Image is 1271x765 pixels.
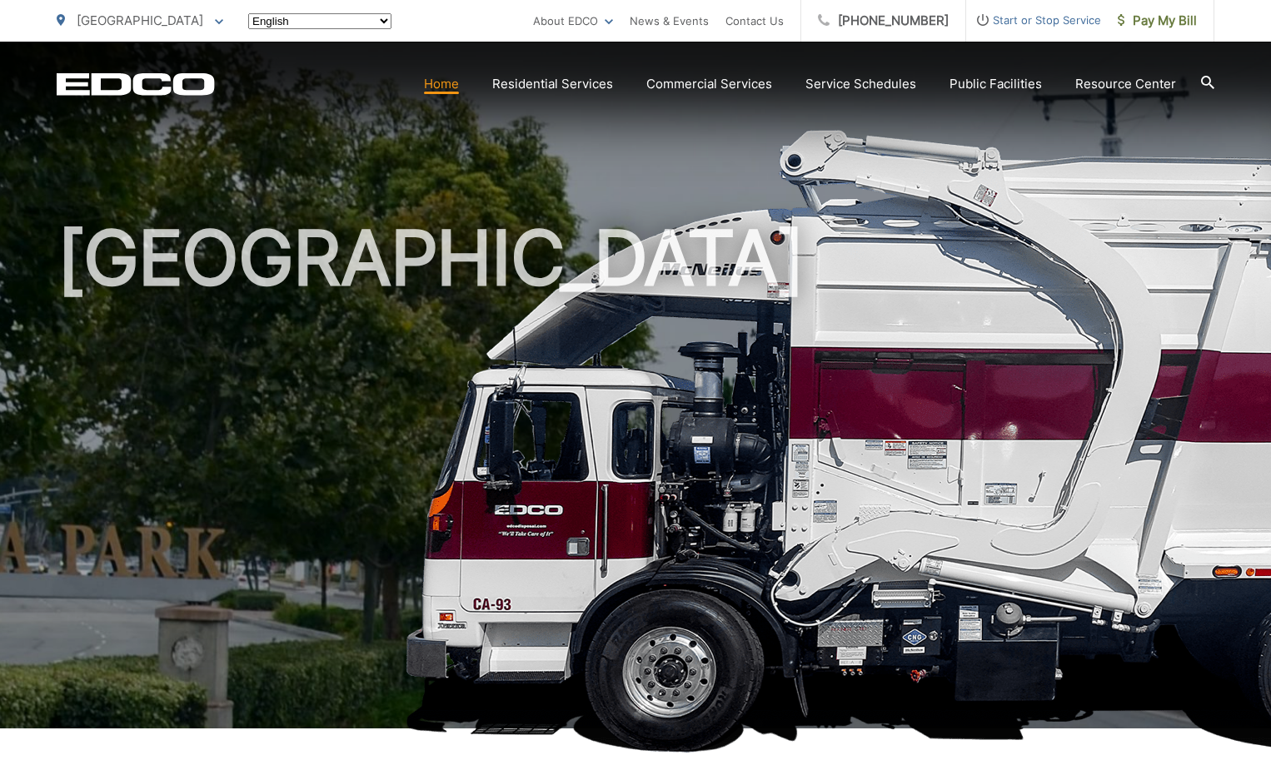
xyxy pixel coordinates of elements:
[725,11,784,31] a: Contact Us
[646,74,772,94] a: Commercial Services
[248,13,391,29] select: Select a language
[492,74,613,94] a: Residential Services
[950,74,1042,94] a: Public Facilities
[630,11,709,31] a: News & Events
[424,74,459,94] a: Home
[805,74,916,94] a: Service Schedules
[533,11,613,31] a: About EDCO
[57,72,215,96] a: EDCD logo. Return to the homepage.
[57,216,1214,743] h1: [GEOGRAPHIC_DATA]
[1075,74,1176,94] a: Resource Center
[77,12,203,28] span: [GEOGRAPHIC_DATA]
[1118,11,1197,31] span: Pay My Bill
